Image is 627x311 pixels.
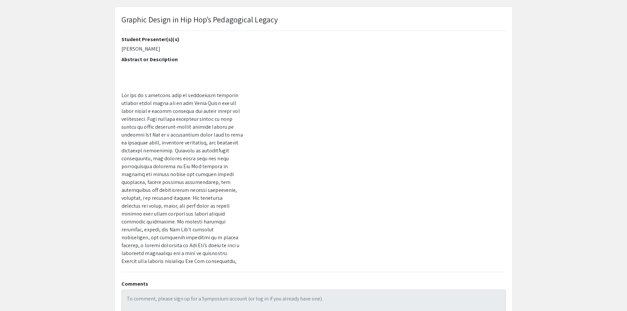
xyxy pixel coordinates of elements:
h2: Comments [121,281,506,287]
iframe: The Legacy of Hip Hop A Digital Archive [253,36,506,213]
p: [PERSON_NAME] [121,45,243,53]
iframe: Chat [5,281,28,306]
p: Graphic Design in Hip Hop’s Pedagogical Legacy [121,13,278,25]
h2: Abstract or Description [121,56,243,63]
h2: Student Presenter(s)(s) [121,36,243,42]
